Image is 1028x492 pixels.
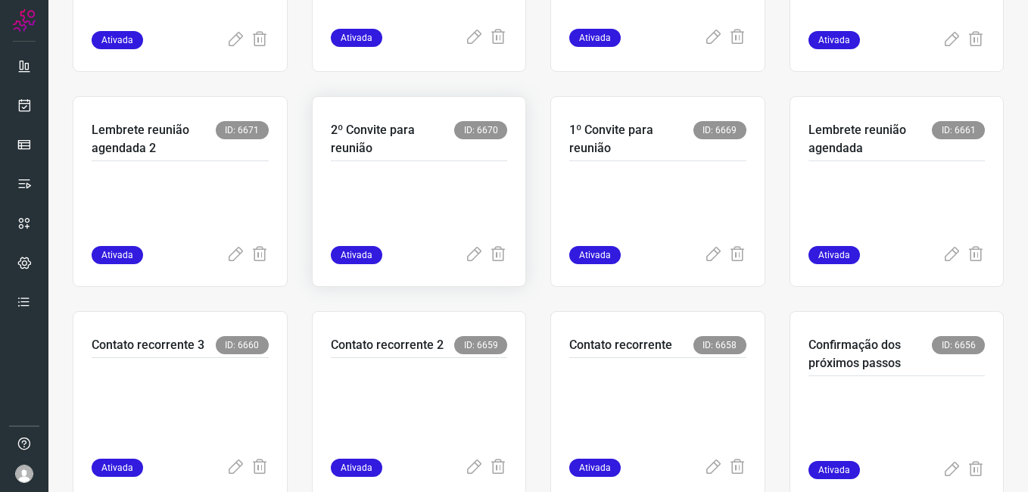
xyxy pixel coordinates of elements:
span: Ativada [92,246,143,264]
span: ID: 6656 [932,336,985,354]
p: Contato recorrente 2 [331,336,444,354]
img: avatar-user-boy.jpg [15,465,33,483]
p: 1º Convite para reunião [569,121,693,157]
span: ID: 6661 [932,121,985,139]
p: Contato recorrente [569,336,672,354]
img: Logo [13,9,36,32]
span: ID: 6659 [454,336,507,354]
p: Lembrete reunião agendada [808,121,933,157]
span: Ativada [808,246,860,264]
span: Ativada [331,459,382,477]
span: Ativada [569,246,621,264]
span: ID: 6669 [693,121,746,139]
span: ID: 6660 [216,336,269,354]
span: Ativada [92,459,143,477]
span: ID: 6671 [216,121,269,139]
span: Ativada [808,31,860,49]
p: Contato recorrente 3 [92,336,204,354]
p: Lembrete reunião agendada 2 [92,121,216,157]
span: Ativada [808,461,860,479]
p: 2º Convite para reunião [331,121,455,157]
p: Confirmação dos próximos passos [808,336,933,372]
span: ID: 6670 [454,121,507,139]
span: Ativada [92,31,143,49]
span: Ativada [569,459,621,477]
span: Ativada [569,29,621,47]
span: Ativada [331,246,382,264]
span: ID: 6658 [693,336,746,354]
span: Ativada [331,29,382,47]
